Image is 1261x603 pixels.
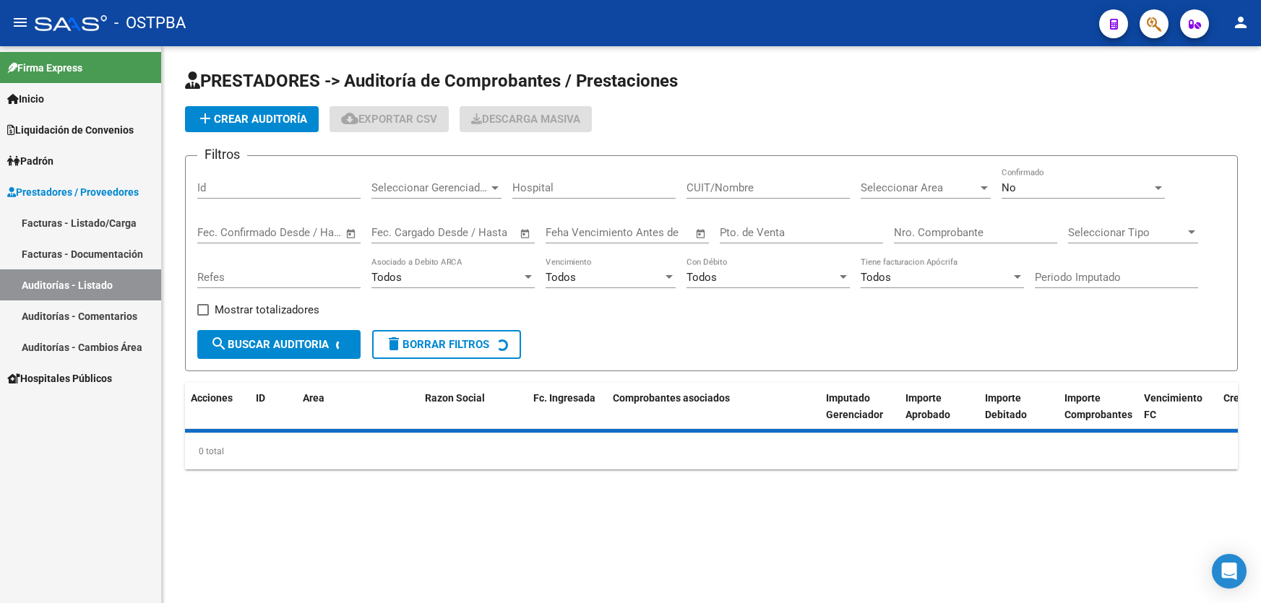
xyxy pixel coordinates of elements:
[443,226,513,239] input: Fecha fin
[197,144,247,165] h3: Filtros
[7,184,139,200] span: Prestadores / Proveedores
[471,113,580,126] span: Descarga Masiva
[185,71,678,91] span: PRESTADORES -> Auditoría de Comprobantes / Prestaciones
[1223,392,1257,404] span: Creado
[210,338,329,351] span: Buscar Auditoria
[517,225,534,242] button: Open calendar
[303,392,324,404] span: Area
[385,335,403,352] mat-icon: delete
[1144,392,1202,420] span: Vencimiento FC
[185,433,1238,469] div: 0 total
[900,383,979,446] datatable-header-cell: Importe Aprobado
[861,271,891,284] span: Todos
[533,392,595,404] span: Fc. Ingresada
[371,181,489,194] span: Seleccionar Gerenciador
[269,226,339,239] input: Fecha fin
[826,392,883,420] span: Imputado Gerenciador
[607,383,820,446] datatable-header-cell: Comprobantes asociados
[371,271,402,284] span: Todos
[425,392,485,404] span: Razon Social
[460,106,592,132] app-download-masive: Descarga masiva de comprobantes (adjuntos)
[1068,226,1185,239] span: Seleccionar Tipo
[197,226,256,239] input: Fecha inicio
[7,153,53,169] span: Padrón
[7,122,134,138] span: Liquidación de Convenios
[297,383,398,446] datatable-header-cell: Area
[371,226,430,239] input: Fecha inicio
[460,106,592,132] button: Descarga Masiva
[528,383,607,446] datatable-header-cell: Fc. Ingresada
[693,225,710,242] button: Open calendar
[820,383,900,446] datatable-header-cell: Imputado Gerenciador
[385,338,489,351] span: Borrar Filtros
[197,330,361,359] button: Buscar Auditoria
[905,392,950,420] span: Importe Aprobado
[341,113,437,126] span: Exportar CSV
[7,60,82,76] span: Firma Express
[687,271,717,284] span: Todos
[1059,383,1138,446] datatable-header-cell: Importe Comprobantes
[197,110,214,127] mat-icon: add
[1002,181,1016,194] span: No
[1138,383,1218,446] datatable-header-cell: Vencimiento FC
[256,392,265,404] span: ID
[1232,14,1249,31] mat-icon: person
[215,301,319,318] span: Mostrar totalizadores
[7,370,112,386] span: Hospitales Públicos
[1212,554,1247,589] div: Open Intercom Messenger
[341,110,358,127] mat-icon: cloud_download
[185,383,250,446] datatable-header-cell: Acciones
[372,330,521,359] button: Borrar Filtros
[979,383,1059,446] datatable-header-cell: Importe Debitado
[343,225,360,242] button: Open calendar
[250,383,297,446] datatable-header-cell: ID
[1064,392,1132,420] span: Importe Comprobantes
[114,7,186,39] span: - OSTPBA
[861,181,978,194] span: Seleccionar Area
[985,392,1027,420] span: Importe Debitado
[197,113,307,126] span: Crear Auditoría
[613,392,730,404] span: Comprobantes asociados
[419,383,528,446] datatable-header-cell: Razon Social
[210,335,228,352] mat-icon: search
[185,106,319,132] button: Crear Auditoría
[191,392,233,404] span: Acciones
[546,271,576,284] span: Todos
[330,106,449,132] button: Exportar CSV
[7,91,44,107] span: Inicio
[12,14,29,31] mat-icon: menu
